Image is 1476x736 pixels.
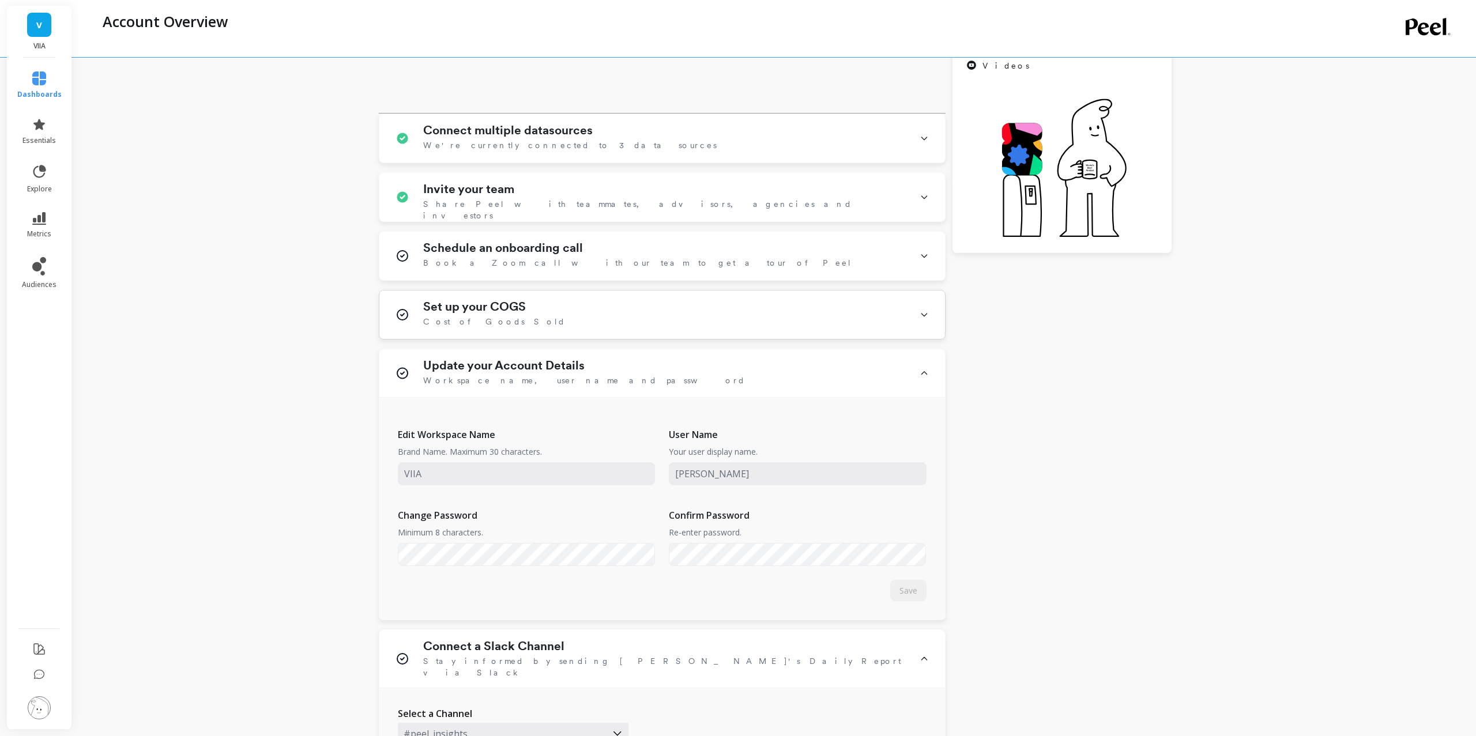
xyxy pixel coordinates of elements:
[669,508,750,522] p: Confirm Password
[28,696,51,719] img: profile picture
[103,12,228,31] p: Account Overview
[423,300,526,314] h1: Set up your COGS
[398,527,483,538] p: Minimum 8 characters.
[22,136,56,145] span: essentials
[423,316,566,327] span: Cost of Goods Sold
[398,446,542,458] p: Brand Name. Maximum 30 characters.
[17,90,62,99] span: dashboards
[669,527,741,538] p: Re-enter password.
[423,241,583,255] h1: Schedule an onboarding call
[423,182,514,196] h1: Invite your team
[18,41,61,51] p: VIIA
[423,358,585,372] h1: Update your Account Details
[27,184,52,194] span: explore
[398,428,495,441] p: Edit Workspace Name
[669,428,718,441] p: User Name
[398,508,477,522] p: Change Password
[423,639,564,653] h1: Connect a Slack Channel
[669,446,758,458] p: Your user display name.
[423,198,906,221] span: Share Peel with teammates, advisors, agencies and investors
[36,18,42,32] span: V
[423,257,852,269] span: Book a Zoom call with our team to get a tour of Peel
[398,707,628,720] p: Select a Channel
[27,229,51,239] span: metrics
[966,60,1095,71] a: Videos
[423,375,745,386] span: Workspace name, user name and password
[982,60,1029,71] span: Videos
[22,280,57,289] span: audiences
[423,123,593,137] h1: Connect multiple datasources
[423,139,717,151] span: We're currently connected to 3 data sources
[423,655,906,678] span: Stay informed by sending [PERSON_NAME]'s Daily Report via Slack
